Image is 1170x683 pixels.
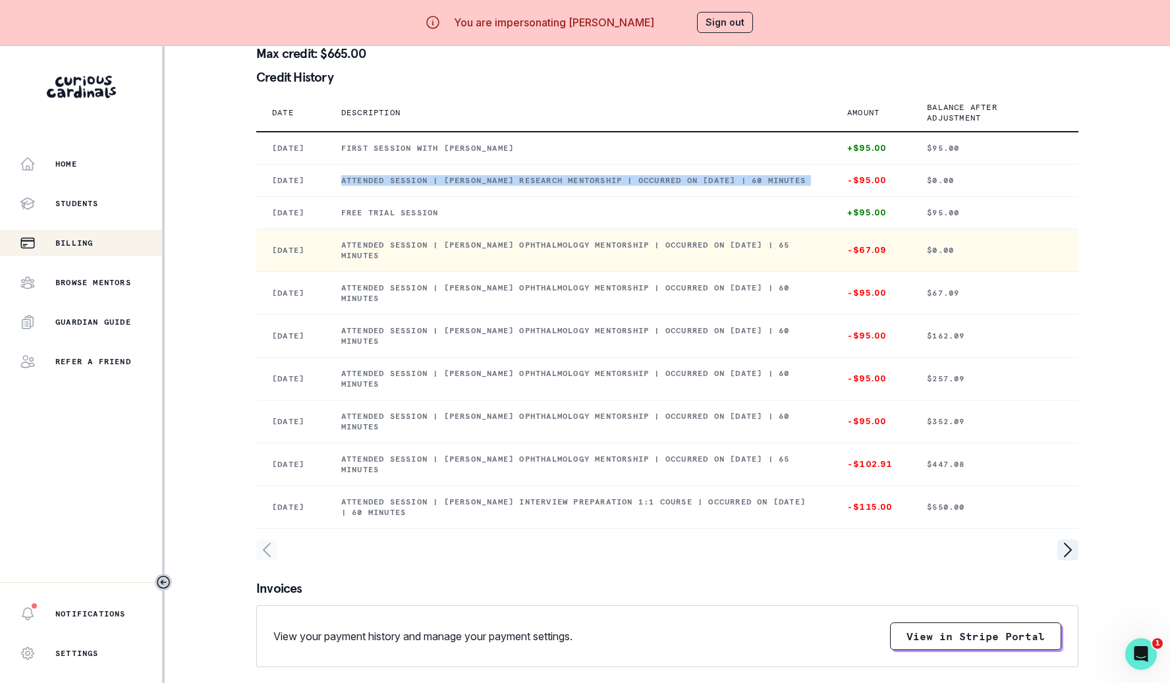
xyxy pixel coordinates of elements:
[927,459,1063,470] p: $447.08
[847,175,895,186] p: -$95.00
[256,539,277,560] svg: page left
[927,207,1063,218] p: $95.00
[272,207,310,218] p: [DATE]
[1152,638,1163,649] span: 1
[272,459,310,470] p: [DATE]
[341,175,816,186] p: Attended session | [PERSON_NAME] Research Mentorship | Occurred on [DATE] | 60 minutes
[927,288,1063,298] p: $67.09
[341,207,816,218] p: Free trial session
[341,143,816,153] p: First session with [PERSON_NAME]
[341,283,816,304] p: Attended session | [PERSON_NAME] Ophthalmology Mentorship | Occurred on [DATE] | 60 minutes
[454,14,654,30] p: You are impersonating [PERSON_NAME]
[341,325,816,346] p: Attended session | [PERSON_NAME] Ophthalmology Mentorship | Occurred on [DATE] | 60 minutes
[847,207,895,218] p: +$95.00
[273,628,572,644] p: View your payment history and manage your payment settings.
[847,373,895,384] p: -$95.00
[55,317,131,327] p: Guardian Guide
[847,416,895,427] p: -$95.00
[55,356,131,367] p: Refer a friend
[155,574,172,591] button: Toggle sidebar
[341,368,816,389] p: Attended session | [PERSON_NAME] Ophthalmology Mentorship | Occurred on [DATE] | 60 minutes
[341,240,816,261] p: Attended session | [PERSON_NAME] Ophthalmology Mentorship | Occurred on [DATE] | 65 minutes
[927,175,1063,186] p: $0.00
[890,622,1061,650] button: View in Stripe Portal
[256,582,1078,595] p: Invoices
[256,47,1078,60] p: Max credit: $665.00
[847,288,895,298] p: -$95.00
[927,502,1063,512] p: $550.00
[55,648,99,659] p: Settings
[341,454,816,475] p: Attended session | [PERSON_NAME] Ophthalmology Mentorship | Occurred on [DATE] | 65 minutes
[55,198,99,209] p: Students
[341,411,816,432] p: Attended session | [PERSON_NAME] Ophthalmology Mentorship | Occurred on [DATE] | 60 minutes
[47,76,116,98] img: Curious Cardinals Logo
[55,238,93,248] p: Billing
[55,609,126,619] p: Notifications
[1057,539,1078,560] svg: page right
[272,245,310,256] p: [DATE]
[256,70,1078,84] p: Credit History
[927,245,1063,256] p: $0.00
[927,143,1063,153] p: $95.00
[272,175,310,186] p: [DATE]
[341,107,401,118] p: Description
[847,245,895,256] p: -$67.09
[272,143,310,153] p: [DATE]
[272,331,310,341] p: [DATE]
[341,497,816,518] p: Attended session | [PERSON_NAME] Interview Preparation 1:1 Course | Occurred on [DATE] | 60 minutes
[847,459,895,470] p: -$102.91
[1125,638,1157,670] iframe: Intercom live chat
[847,143,895,153] p: +$95.00
[272,373,310,384] p: [DATE]
[847,502,895,512] p: -$115.00
[272,288,310,298] p: [DATE]
[272,502,310,512] p: [DATE]
[847,107,879,118] p: Amount
[927,373,1063,384] p: $257.09
[927,331,1063,341] p: $162.09
[847,331,895,341] p: -$95.00
[927,416,1063,427] p: $352.09
[55,159,77,169] p: Home
[55,277,131,288] p: Browse Mentors
[697,12,753,33] button: Sign out
[927,102,1047,123] p: Balance after adjustment
[272,416,310,427] p: [DATE]
[272,107,294,118] p: Date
